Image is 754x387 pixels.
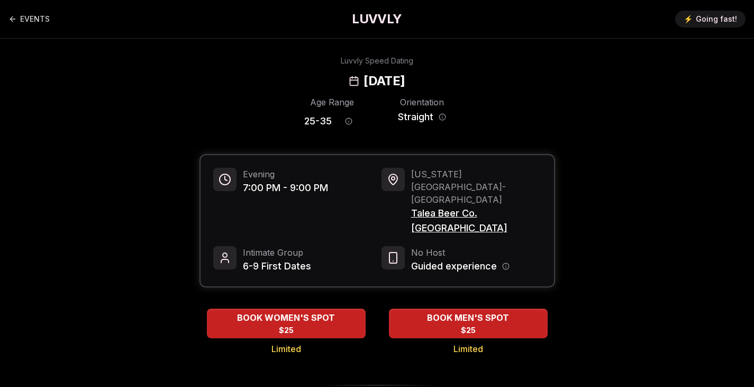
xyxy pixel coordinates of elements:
[439,113,446,121] button: Orientation information
[243,181,328,195] span: 7:00 PM - 9:00 PM
[411,206,541,236] span: Talea Beer Co. [GEOGRAPHIC_DATA]
[352,11,402,28] a: LUVVLY
[502,263,510,270] button: Host information
[461,325,476,336] span: $25
[394,96,450,109] div: Orientation
[411,259,497,274] span: Guided experience
[425,311,511,324] span: BOOK MEN'S SPOT
[207,309,366,338] button: BOOK WOMEN'S SPOT - Limited
[243,259,311,274] span: 6-9 First Dates
[398,110,433,124] span: Straight
[411,246,510,259] span: No Host
[235,311,337,324] span: BOOK WOMEN'S SPOT
[304,96,360,109] div: Age Range
[243,168,328,181] span: Evening
[341,56,413,66] div: Luvvly Speed Dating
[453,343,483,355] span: Limited
[271,343,301,355] span: Limited
[337,110,360,133] button: Age range information
[243,246,311,259] span: Intimate Group
[684,14,693,24] span: ⚡️
[389,309,548,338] button: BOOK MEN'S SPOT - Limited
[304,114,332,129] span: 25 - 35
[696,14,737,24] span: Going fast!
[8,8,50,30] a: Back to events
[411,168,541,206] span: [US_STATE][GEOGRAPHIC_DATA] - [GEOGRAPHIC_DATA]
[279,325,294,336] span: $25
[364,73,405,89] h2: [DATE]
